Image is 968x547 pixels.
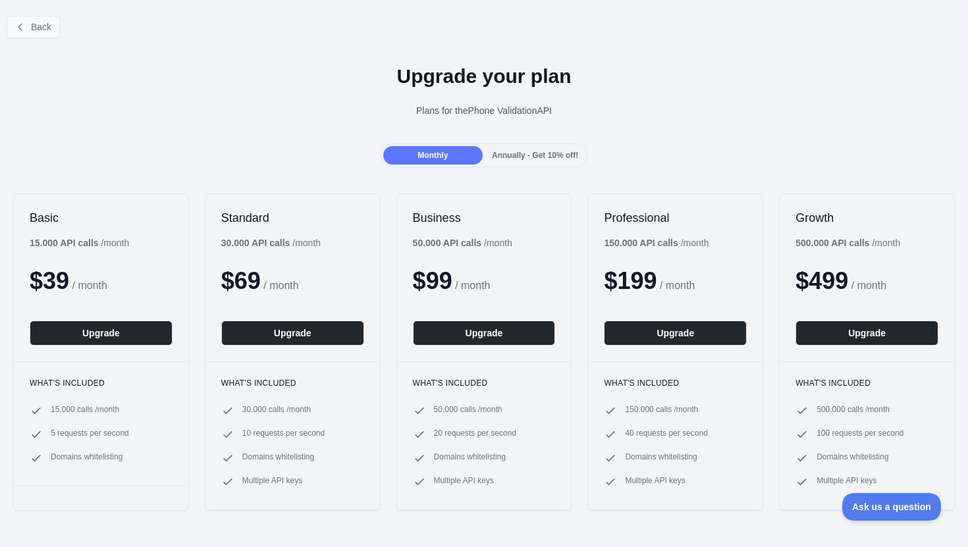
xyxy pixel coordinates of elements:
div: / month [413,236,512,249]
span: $ 199 [604,267,657,294]
h2: Business [413,210,556,226]
b: 50.000 API calls [413,238,482,248]
b: 500.000 API calls [795,238,869,248]
div: / month [795,236,900,249]
h2: Standard [221,210,364,226]
span: $ 99 [413,267,452,294]
iframe: Toggle Customer Support [842,493,942,521]
b: 150.000 API calls [604,238,678,248]
h2: Professional [604,210,747,226]
span: $ 499 [795,267,848,294]
div: / month [604,236,709,249]
h2: Growth [795,210,938,226]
